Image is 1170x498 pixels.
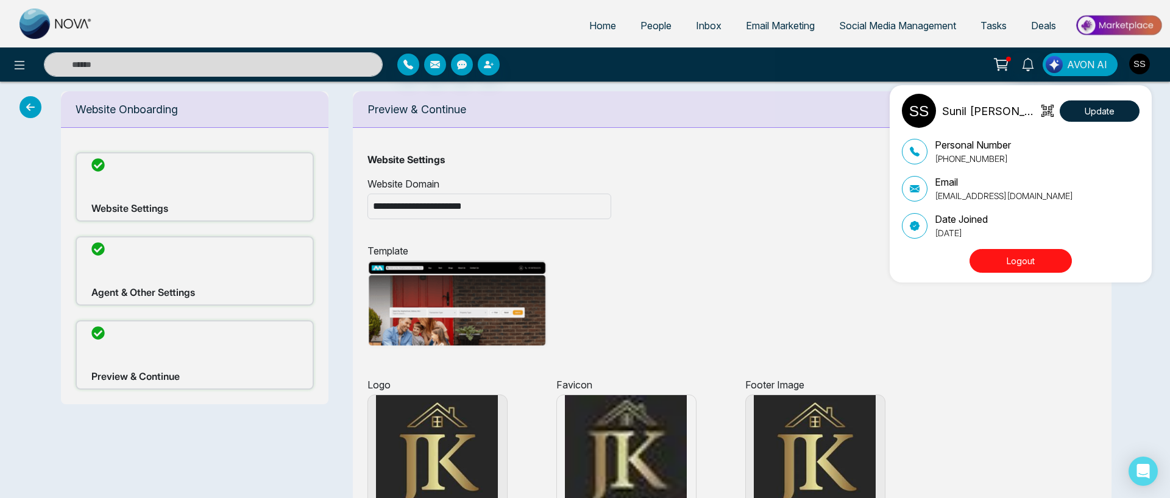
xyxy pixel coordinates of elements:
p: Email [935,175,1073,189]
p: [PHONE_NUMBER] [935,152,1011,165]
button: Update [1060,100,1140,122]
p: [EMAIL_ADDRESS][DOMAIN_NAME] [935,189,1073,202]
p: [DATE] [935,226,988,239]
p: Date Joined [935,212,988,226]
button: Logout [970,249,1072,273]
p: Personal Number [935,138,1011,152]
div: Open Intercom Messenger [1129,457,1158,486]
p: Sunil [PERSON_NAME] [942,103,1038,119]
